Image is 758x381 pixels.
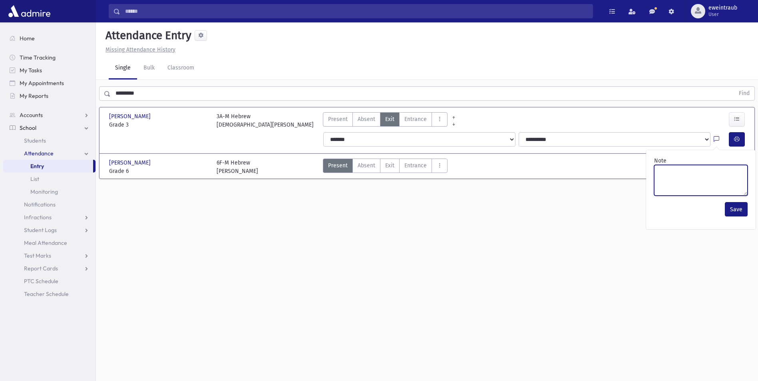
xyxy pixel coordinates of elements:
[708,5,737,11] span: eweintraub
[328,115,348,123] span: Present
[102,46,175,53] a: Missing Attendance History
[20,54,56,61] span: Time Tracking
[404,161,427,170] span: Entrance
[3,64,95,77] a: My Tasks
[358,115,375,123] span: Absent
[3,134,95,147] a: Students
[3,185,95,198] a: Monitoring
[24,265,58,272] span: Report Cards
[30,188,58,195] span: Monitoring
[328,161,348,170] span: Present
[3,160,93,173] a: Entry
[3,224,95,236] a: Student Logs
[3,249,95,262] a: Test Marks
[161,57,201,79] a: Classroom
[24,278,58,285] span: PTC Schedule
[109,121,209,129] span: Grade 3
[3,121,95,134] a: School
[3,89,95,102] a: My Reports
[323,112,448,129] div: AttTypes
[3,32,95,45] a: Home
[105,46,175,53] u: Missing Attendance History
[3,288,95,300] a: Teacher Schedule
[3,236,95,249] a: Meal Attendance
[3,51,95,64] a: Time Tracking
[24,201,56,208] span: Notifications
[109,159,152,167] span: [PERSON_NAME]
[24,214,52,221] span: Infractions
[3,173,95,185] a: List
[20,35,35,42] span: Home
[217,159,258,175] div: 6F-M Hebrew [PERSON_NAME]
[24,226,57,234] span: Student Logs
[3,147,95,160] a: Attendance
[24,239,67,246] span: Meal Attendance
[708,11,737,18] span: User
[24,137,46,144] span: Students
[20,92,48,99] span: My Reports
[385,161,394,170] span: Exit
[20,67,42,74] span: My Tasks
[654,157,666,165] label: Note
[30,175,39,183] span: List
[24,290,69,298] span: Teacher Schedule
[3,77,95,89] a: My Appointments
[109,167,209,175] span: Grade 6
[137,57,161,79] a: Bulk
[6,3,52,19] img: AdmirePro
[20,79,64,87] span: My Appointments
[24,252,51,259] span: Test Marks
[24,150,54,157] span: Attendance
[30,163,44,170] span: Entry
[109,112,152,121] span: [PERSON_NAME]
[725,202,748,216] button: Save
[3,262,95,275] a: Report Cards
[3,211,95,224] a: Infractions
[102,29,191,42] h5: Attendance Entry
[217,112,314,129] div: 3A-M Hebrew [DEMOGRAPHIC_DATA][PERSON_NAME]
[404,115,427,123] span: Entrance
[323,159,448,175] div: AttTypes
[20,124,36,131] span: School
[385,115,394,123] span: Exit
[109,57,137,79] a: Single
[3,275,95,288] a: PTC Schedule
[358,161,375,170] span: Absent
[20,111,43,119] span: Accounts
[3,198,95,211] a: Notifications
[3,109,95,121] a: Accounts
[120,4,593,18] input: Search
[734,87,754,100] button: Find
